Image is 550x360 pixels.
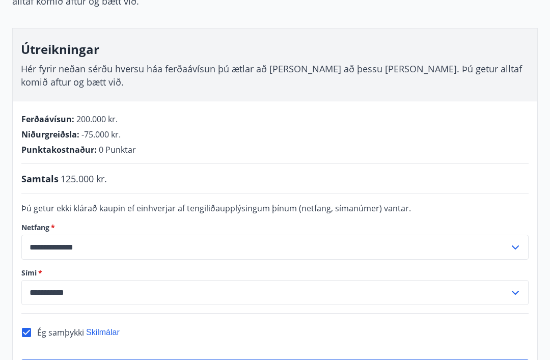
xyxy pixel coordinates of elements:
[76,114,118,125] span: 200.000 kr.
[37,327,84,338] span: Ég samþykki
[86,328,120,337] span: Skilmálar
[21,268,529,278] label: Sími
[81,129,121,140] span: -75.000 kr.
[21,63,522,88] span: Hér fyrir neðan sérðu hversu háa ferðaávísun þú ætlar að [PERSON_NAME] að þessu [PERSON_NAME]. Þú...
[21,203,411,214] span: Þú getur ekki klárað kaupin ef einhverjar af tengiliðaupplýsingum þínum (netfang, símanúmer) vantar.
[21,144,97,155] span: Punktakostnaður :
[21,172,59,185] span: Samtals
[21,223,529,233] label: Netfang
[61,172,107,185] span: 125.000 kr.
[21,114,74,125] span: Ferðaávísun :
[21,129,79,140] span: Niðurgreiðsla :
[99,144,136,155] span: 0 Punktar
[86,327,120,338] button: Skilmálar
[21,41,529,58] h3: Útreikningar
